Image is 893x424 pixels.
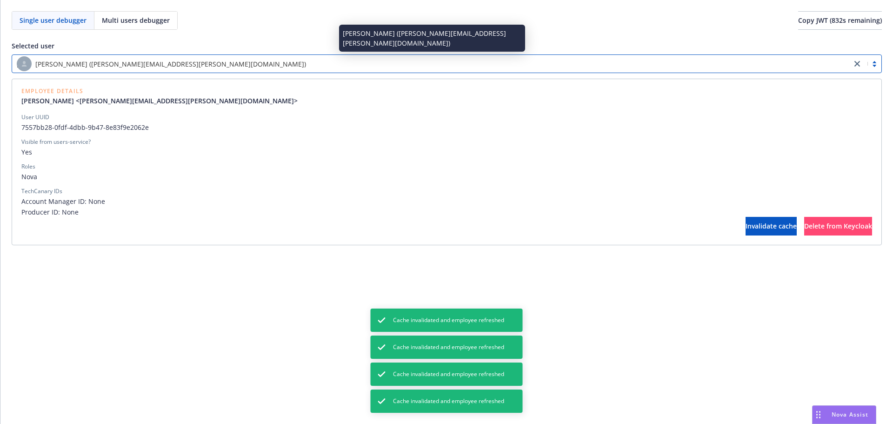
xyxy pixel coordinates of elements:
span: Cache invalidated and employee refreshed [393,316,504,324]
span: Copy JWT ( 832 s remaining) [798,16,882,25]
div: Visible from users-service? [21,138,91,146]
button: Nova Assist [812,405,876,424]
span: Yes [21,147,872,157]
div: Roles [21,162,35,171]
div: Drag to move [813,406,824,424]
span: Invalidate cache [746,222,797,230]
span: [PERSON_NAME] ([PERSON_NAME][EMAIL_ADDRESS][PERSON_NAME][DOMAIN_NAME]) [35,59,306,69]
span: 7557bb28-0fdf-4dbb-9b47-8e83f9e2062e [21,122,872,132]
span: [PERSON_NAME] ([PERSON_NAME][EMAIL_ADDRESS][PERSON_NAME][DOMAIN_NAME]) [17,56,847,71]
a: close [852,58,863,69]
span: Cache invalidated and employee refreshed [393,343,504,351]
button: Invalidate cache [746,217,797,236]
div: User UUID [21,113,49,121]
span: Single user debugger [20,15,87,25]
span: Nova [21,172,872,182]
div: TechCanary IDs [21,187,62,195]
span: Selected user [12,41,54,50]
span: Producer ID: None [21,207,872,217]
button: Delete from Keycloak [804,217,872,236]
a: [PERSON_NAME] <[PERSON_NAME][EMAIL_ADDRESS][PERSON_NAME][DOMAIN_NAME]> [21,96,305,106]
span: Account Manager ID: None [21,196,872,206]
button: Copy JWT (832s remaining) [798,11,882,30]
span: Nova Assist [832,411,868,418]
span: Employee Details [21,88,305,94]
span: Delete from Keycloak [804,222,872,230]
span: Cache invalidated and employee refreshed [393,370,504,378]
span: Multi users debugger [102,15,170,25]
span: Cache invalidated and employee refreshed [393,397,504,405]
